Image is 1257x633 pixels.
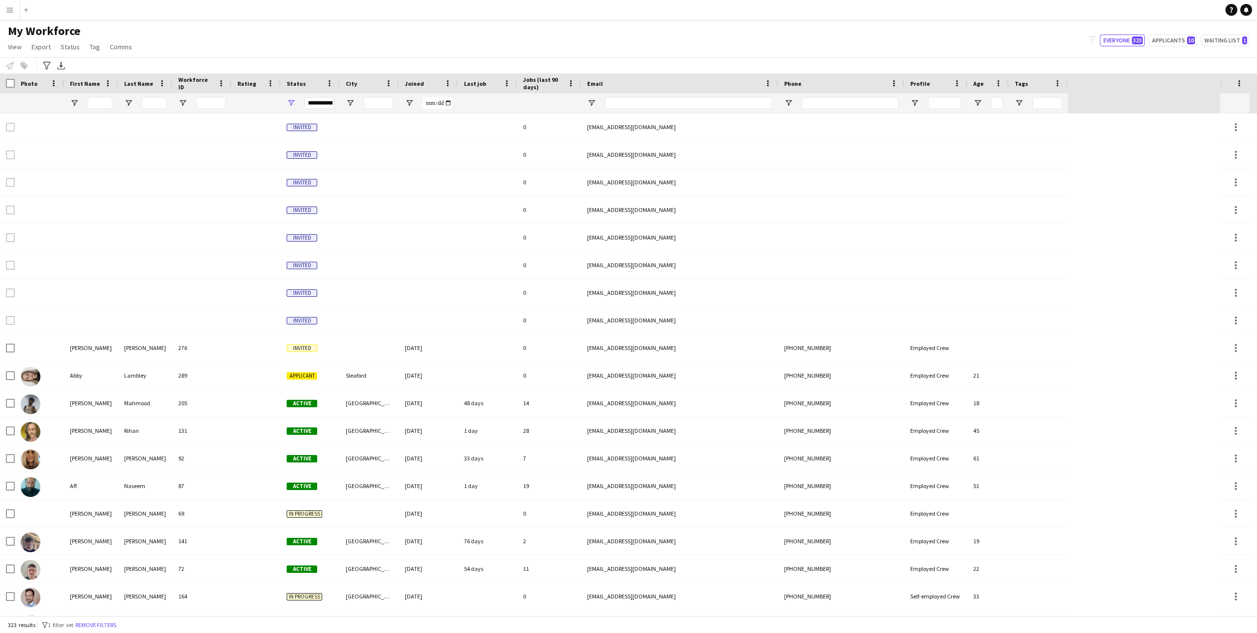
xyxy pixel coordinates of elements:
[21,367,40,387] img: Abby Lambley
[517,113,581,141] div: 0
[581,196,778,223] div: [EMAIL_ADDRESS][DOMAIN_NAME]
[61,42,80,51] span: Status
[784,99,793,107] button: Open Filter Menu
[904,417,967,444] div: Employed Crew
[517,169,581,196] div: 0
[172,417,232,444] div: 131
[287,289,317,297] span: Invited
[64,472,118,499] div: Aff
[399,334,458,361] div: [DATE]
[287,427,317,435] span: Active
[287,400,317,407] span: Active
[458,555,517,582] div: 54 days
[6,233,15,242] input: Row Selection is disabled for this row (unchecked)
[287,179,317,186] span: Invited
[6,206,15,214] input: Row Selection is disabled for this row (unchecked)
[287,483,317,490] span: Active
[517,251,581,279] div: 0
[1015,80,1028,87] span: Tags
[991,97,1003,109] input: Age Filter Input
[64,555,118,582] div: [PERSON_NAME]
[904,362,967,389] div: Employed Crew
[8,24,80,38] span: My Workforce
[4,40,26,53] a: View
[517,500,581,527] div: 0
[967,555,1009,582] div: 22
[64,500,118,527] div: [PERSON_NAME]
[458,389,517,417] div: 48 days
[64,445,118,472] div: [PERSON_NAME]
[967,583,1009,610] div: 33
[967,417,1009,444] div: 45
[70,99,79,107] button: Open Filter Menu
[287,565,317,573] span: Active
[778,362,904,389] div: [PHONE_NUMBER]
[6,178,15,187] input: Row Selection is disabled for this row (unchecked)
[237,80,256,87] span: Rating
[287,124,317,131] span: Invited
[1015,99,1024,107] button: Open Filter Menu
[784,80,801,87] span: Phone
[287,80,306,87] span: Status
[287,207,317,214] span: Invited
[172,445,232,472] div: 92
[124,80,153,87] span: Last Name
[523,76,563,91] span: Jobs (last 90 days)
[399,472,458,499] div: [DATE]
[287,538,317,545] span: Active
[340,583,399,610] div: [GEOGRAPHIC_DATA]
[178,76,214,91] span: Workforce ID
[287,317,317,324] span: Invited
[1187,36,1195,44] span: 10
[287,234,317,242] span: Invited
[778,334,904,361] div: [PHONE_NUMBER]
[910,99,919,107] button: Open Filter Menu
[118,583,172,610] div: [PERSON_NAME]
[399,555,458,582] div: [DATE]
[1132,36,1143,44] span: 323
[172,334,232,361] div: 276
[21,477,40,497] img: Aff Naseem
[340,472,399,499] div: [GEOGRAPHIC_DATA]
[581,141,778,168] div: [EMAIL_ADDRESS][DOMAIN_NAME]
[778,500,904,527] div: [PHONE_NUMBER]
[904,500,967,527] div: Employed Crew
[778,583,904,610] div: [PHONE_NUMBER]
[346,99,355,107] button: Open Filter Menu
[458,527,517,555] div: 76 days
[70,80,100,87] span: First Name
[64,583,118,610] div: [PERSON_NAME]
[21,560,40,580] img: Alex Mair
[399,362,458,389] div: [DATE]
[587,80,603,87] span: Email
[90,42,100,51] span: Tag
[21,422,40,442] img: Adam Rihan
[21,80,37,87] span: Photo
[399,583,458,610] div: [DATE]
[904,527,967,555] div: Employed Crew
[64,417,118,444] div: [PERSON_NAME]
[88,97,112,109] input: First Name Filter Input
[287,262,317,269] span: Invited
[287,455,317,462] span: Active
[517,445,581,472] div: 7
[32,42,51,51] span: Export
[21,394,40,414] img: Abdullah Mahmood
[517,527,581,555] div: 2
[581,583,778,610] div: [EMAIL_ADDRESS][DOMAIN_NAME]
[581,472,778,499] div: [EMAIL_ADDRESS][DOMAIN_NAME]
[423,97,452,109] input: Joined Filter Input
[581,417,778,444] div: [EMAIL_ADDRESS][DOMAIN_NAME]
[287,372,317,380] span: Applicant
[287,593,322,600] span: In progress
[967,472,1009,499] div: 51
[778,527,904,555] div: [PHONE_NUMBER]
[517,141,581,168] div: 0
[581,527,778,555] div: [EMAIL_ADDRESS][DOMAIN_NAME]
[1149,35,1197,46] button: Applicants10
[458,417,517,444] div: 1 day
[399,417,458,444] div: [DATE]
[364,97,393,109] input: City Filter Input
[1242,36,1247,44] span: 1
[28,40,55,53] a: Export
